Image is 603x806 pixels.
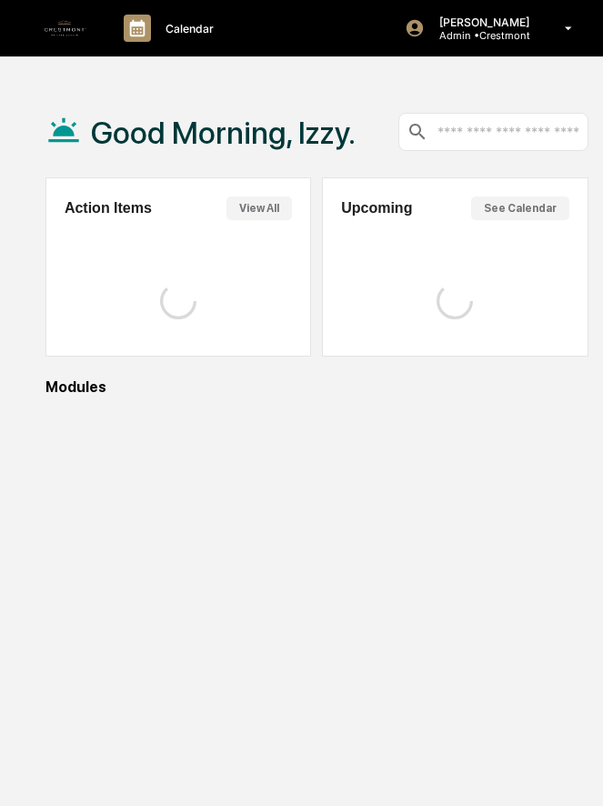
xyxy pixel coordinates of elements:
[45,378,588,396] div: Modules
[65,200,152,217] h2: Action Items
[425,29,538,42] p: Admin • Crestmont
[341,200,412,217] h2: Upcoming
[91,115,356,151] h1: Good Morning, Izzy.
[226,196,292,220] button: View All
[425,15,538,29] p: [PERSON_NAME]
[151,22,223,35] p: Calendar
[44,6,87,50] img: logo
[471,196,569,220] button: See Calendar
